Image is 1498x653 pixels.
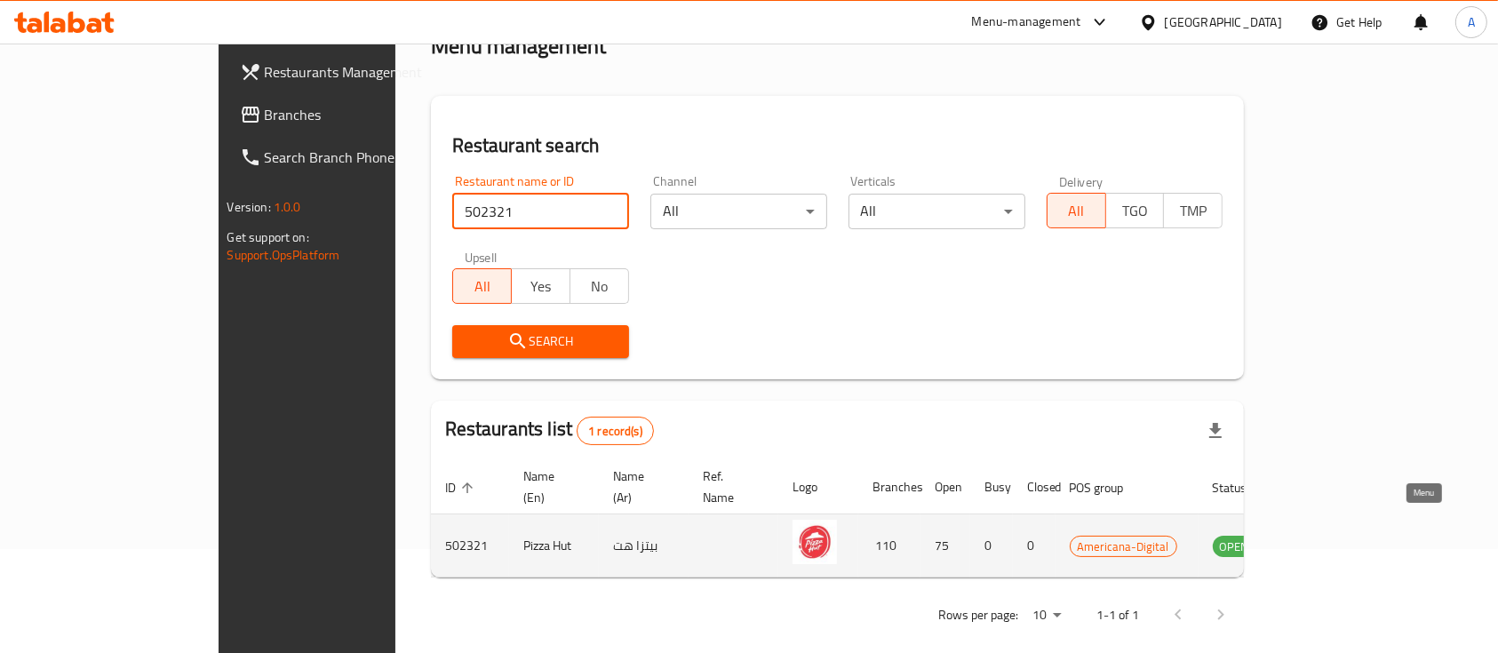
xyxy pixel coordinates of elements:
td: 502321 [431,514,509,577]
div: Export file [1194,410,1237,452]
span: TGO [1113,198,1158,224]
button: Yes [511,268,570,304]
div: OPEN [1213,536,1256,557]
span: TMP [1171,198,1215,224]
th: Branches [858,460,920,514]
div: Menu-management [972,12,1081,33]
th: Logo [778,460,858,514]
span: 1 record(s) [578,423,653,440]
button: All [1047,193,1106,228]
span: Yes [519,274,563,299]
label: Upsell [465,251,498,263]
h2: Restaurants list [445,416,654,445]
span: Restaurants Management [265,61,455,83]
span: Ref. Name [703,466,757,508]
button: Search [452,325,629,358]
a: Branches [226,93,469,136]
td: بيتزا هت [599,514,689,577]
th: Busy [970,460,1013,514]
p: Rows per page: [938,604,1018,626]
span: Version: [227,195,271,219]
button: TGO [1105,193,1165,228]
td: Pizza Hut [509,514,599,577]
div: All [849,194,1025,229]
img: Pizza Hut [793,520,837,564]
h2: Menu management [431,32,606,60]
button: No [570,268,629,304]
td: 110 [858,514,920,577]
td: 75 [920,514,970,577]
td: 0 [970,514,1013,577]
th: Open [920,460,970,514]
button: All [452,268,512,304]
span: No [578,274,622,299]
span: Status [1213,477,1271,498]
span: POS group [1070,477,1147,498]
span: 1.0.0 [274,195,301,219]
span: Search Branch Phone [265,147,455,168]
div: All [650,194,827,229]
span: ID [445,477,479,498]
a: Support.OpsPlatform [227,243,340,267]
table: enhanced table [431,460,1353,577]
span: A [1468,12,1475,32]
th: Closed [1013,460,1056,514]
span: All [460,274,505,299]
label: Delivery [1059,175,1104,187]
span: Get support on: [227,226,309,249]
span: OPEN [1213,537,1256,557]
span: All [1055,198,1099,224]
p: 1-1 of 1 [1096,604,1139,626]
div: Total records count [577,417,654,445]
a: Search Branch Phone [226,136,469,179]
div: [GEOGRAPHIC_DATA] [1165,12,1282,32]
h2: Restaurant search [452,132,1223,159]
span: Name (Ar) [613,466,667,508]
span: Name (En) [523,466,578,508]
span: Search [466,330,615,353]
a: Restaurants Management [226,51,469,93]
button: TMP [1163,193,1223,228]
div: Rows per page: [1025,602,1068,629]
td: 0 [1013,514,1056,577]
input: Search for restaurant name or ID.. [452,194,629,229]
span: Branches [265,104,455,125]
span: Americana-Digital [1071,537,1176,557]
